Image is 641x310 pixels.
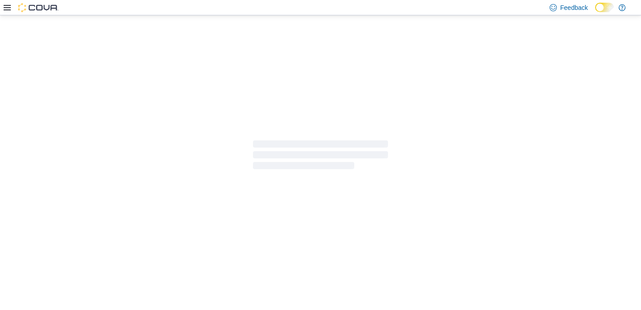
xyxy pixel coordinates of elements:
[253,142,388,171] span: Loading
[560,3,588,12] span: Feedback
[18,3,59,12] img: Cova
[595,3,614,12] input: Dark Mode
